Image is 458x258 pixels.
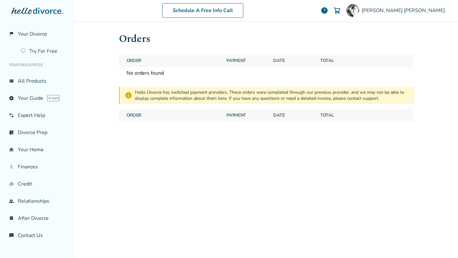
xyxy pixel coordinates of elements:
h1: Orders [119,31,414,47]
span: bookmark_check [9,216,14,221]
a: bookmark_checkAfter Divorce [5,211,70,226]
span: Order [124,109,222,122]
span: phone_in_talk [9,113,14,118]
span: Date [271,54,315,67]
img: Rahj Watson [346,4,359,17]
span: explore [9,96,14,101]
span: garage_home [9,147,14,152]
iframe: Chat Widget [426,227,458,258]
span: group [9,199,14,204]
span: [PERSON_NAME] [PERSON_NAME] [362,7,448,14]
a: Try For Free [17,44,70,58]
span: Your Divorce [18,31,47,37]
a: phone_in_talkExpert Help [5,108,70,123]
span: chat_info [9,233,14,238]
span: info [125,92,132,99]
span: Order [124,54,222,67]
a: garage_homeYour Home [5,142,70,157]
span: Payment [224,109,268,122]
a: list_alt_checkDivorce Prep [5,125,70,140]
span: Total [318,54,362,67]
a: exploreYour GuideAI beta [5,91,70,105]
span: Payment [224,54,268,67]
a: groupRelationships [5,194,70,208]
a: help [321,7,328,14]
span: attach_money [9,164,14,169]
span: view_list [9,78,14,84]
a: attach_moneyFinances [5,160,70,174]
a: view_listAll Products [5,74,70,88]
a: finance_modeCredit [5,177,70,191]
span: list_alt_check [9,130,14,135]
span: Total [318,109,362,122]
span: No orders found [124,67,222,79]
span: finance_mode [9,181,14,187]
img: Cart [333,7,341,14]
li: Your Resources [5,58,70,71]
span: Date [271,109,315,122]
a: Schedule A Free Info Call [162,3,243,18]
span: flag_2 [9,31,14,37]
a: flag_2Your Divorce [5,27,70,41]
span: AI beta [47,95,59,101]
a: chat_infoContact Us [5,228,70,243]
div: Hello Divorce has switched payment providers. These orders were completed through our previous pr... [135,89,409,101]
